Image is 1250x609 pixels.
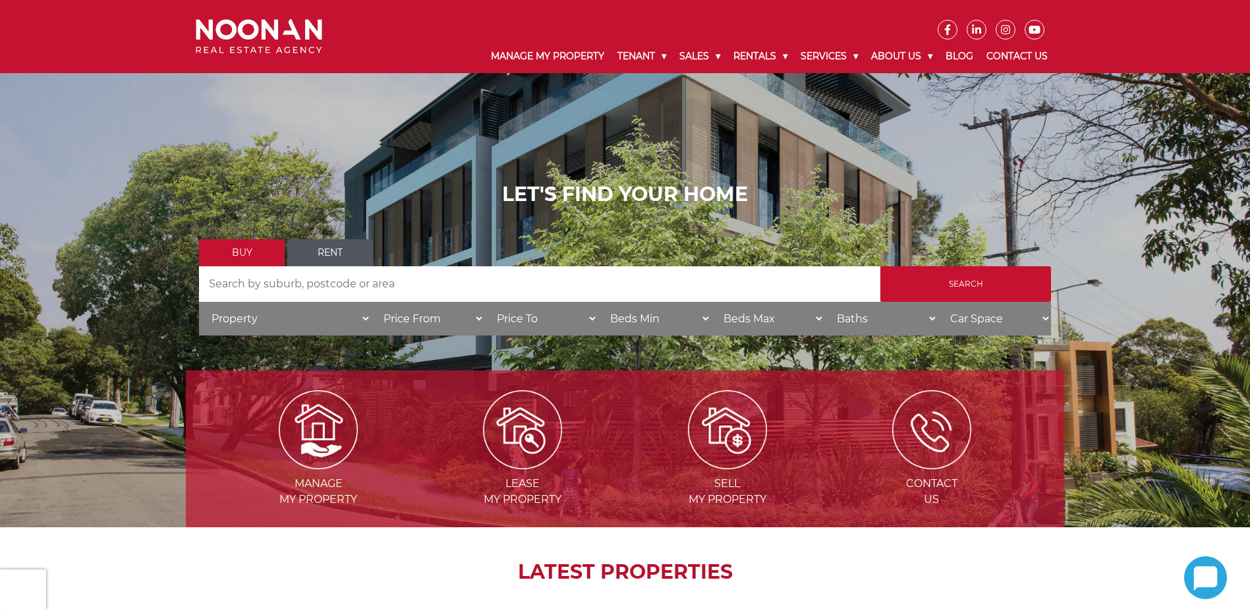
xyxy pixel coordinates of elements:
a: Lease my property Leasemy Property [422,422,623,506]
input: Search [880,266,1051,302]
span: Sell my Property [627,476,828,507]
a: Manage my Property Managemy Property [217,422,419,506]
a: Blog [939,40,980,73]
span: Lease my Property [422,476,623,507]
h1: LET'S FIND YOUR HOME [199,183,1051,206]
img: Sell my property [688,390,767,469]
a: About Us [865,40,939,73]
img: Manage my Property [279,390,358,469]
a: ICONS ContactUs [831,422,1033,506]
span: Contact Us [831,476,1033,507]
a: Rent [287,239,373,266]
a: Buy [199,239,285,266]
img: Noonan Real Estate Agency [196,19,322,54]
a: Services [794,40,865,73]
img: Lease my property [483,390,562,469]
img: ICONS [892,390,971,469]
a: Sell my property Sellmy Property [627,422,828,506]
span: Manage my Property [217,476,419,507]
a: Rentals [727,40,794,73]
a: Contact Us [980,40,1054,73]
input: Search by suburb, postcode or area [199,266,880,302]
a: Sales [673,40,727,73]
h2: LATEST PROPERTIES [219,560,1031,584]
a: Tenant [611,40,673,73]
a: Manage My Property [484,40,611,73]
